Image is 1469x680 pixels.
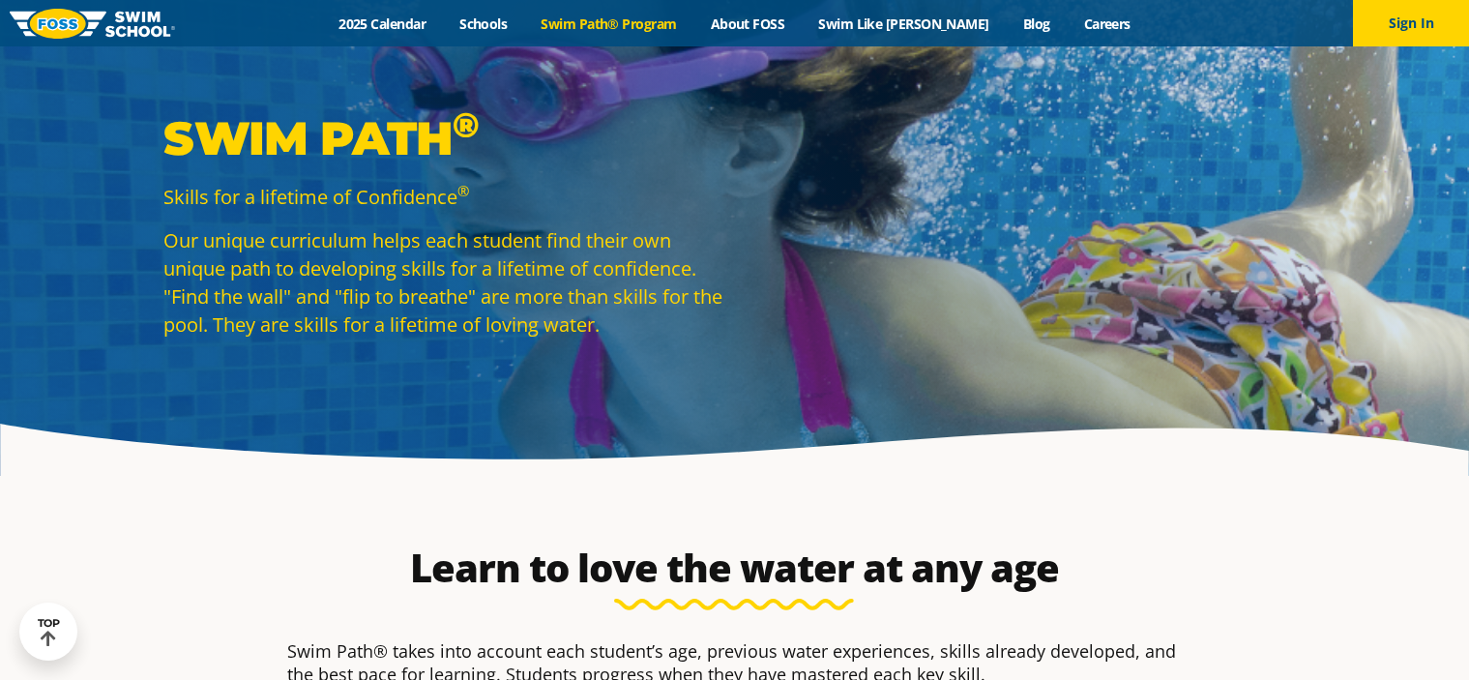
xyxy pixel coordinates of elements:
a: Careers [1067,15,1147,33]
p: Swim Path [163,109,724,167]
h2: Learn to love the water at any age [278,545,1190,591]
sup: ® [453,103,479,146]
img: FOSS Swim School Logo [10,9,175,39]
a: Schools [443,15,524,33]
a: 2025 Calendar [322,15,443,33]
sup: ® [457,181,469,200]
p: Skills for a lifetime of Confidence [163,183,724,211]
a: Swim Like [PERSON_NAME] [802,15,1007,33]
a: About FOSS [693,15,802,33]
a: Swim Path® Program [524,15,693,33]
a: Blog [1006,15,1067,33]
div: TOP [38,617,60,647]
p: Our unique curriculum helps each student find their own unique path to developing skills for a li... [163,226,724,339]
